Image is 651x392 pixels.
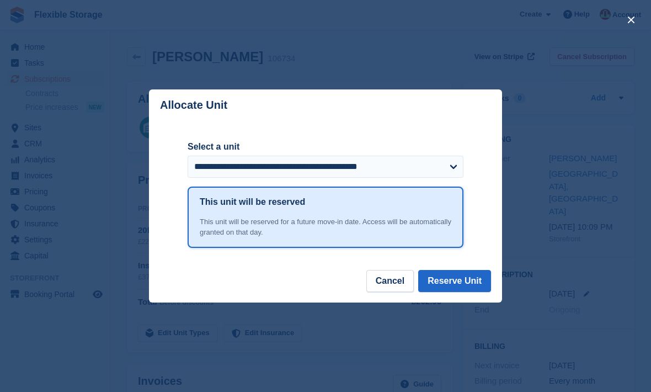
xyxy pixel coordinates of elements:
[200,216,451,238] div: This unit will be reserved for a future move-in date. Access will be automatically granted on tha...
[622,11,640,29] button: close
[366,270,414,292] button: Cancel
[188,140,463,153] label: Select a unit
[418,270,491,292] button: Reserve Unit
[160,99,227,112] p: Allocate Unit
[200,195,305,209] h1: This unit will be reserved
